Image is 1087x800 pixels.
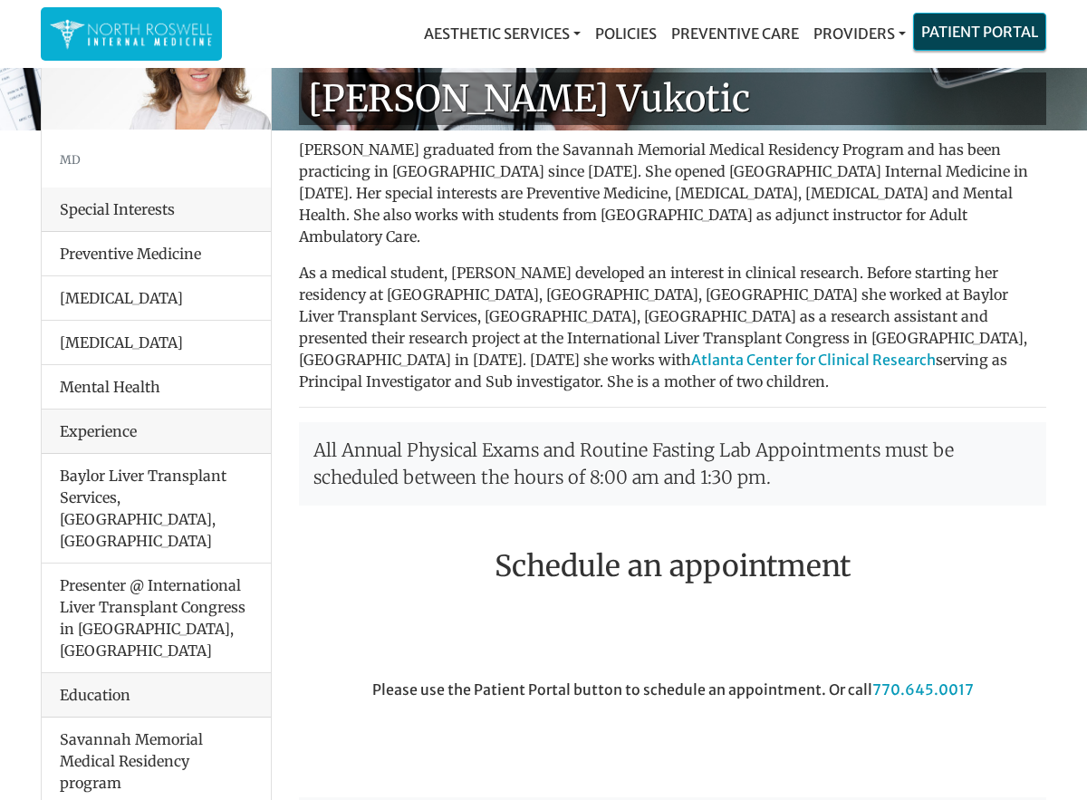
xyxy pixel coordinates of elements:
[42,410,271,454] div: Experience
[806,15,913,52] a: Providers
[872,680,974,699] a: 770.645.0017
[299,422,1046,506] p: All Annual Physical Exams and Routine Fasting Lab Appointments must be scheduled between the hour...
[42,454,271,564] li: Baylor Liver Transplant Services, [GEOGRAPHIC_DATA], [GEOGRAPHIC_DATA]
[285,679,1060,780] div: Please use the Patient Portal button to schedule an appointment. Or call
[42,364,271,410] li: Mental Health
[417,15,588,52] a: Aesthetic Services
[691,351,936,369] a: Atlanta Center for Clinical Research
[664,15,806,52] a: Preventive Care
[299,72,1046,125] h1: [PERSON_NAME] Vukotic
[42,673,271,718] div: Education
[42,232,271,276] li: Preventive Medicine
[42,320,271,365] li: [MEDICAL_DATA]
[42,563,271,673] li: Presenter @ International Liver Transplant Congress in [GEOGRAPHIC_DATA], [GEOGRAPHIC_DATA]
[299,139,1046,247] p: [PERSON_NAME] graduated from the Savannah Memorial Medical Residency Program and has been practic...
[42,275,271,321] li: [MEDICAL_DATA]
[50,16,213,52] img: North Roswell Internal Medicine
[914,14,1045,50] a: Patient Portal
[60,152,81,167] small: MD
[42,188,271,232] div: Special Interests
[588,15,664,52] a: Policies
[299,549,1046,583] h2: Schedule an appointment
[299,262,1046,392] p: As a medical student, [PERSON_NAME] developed an interest in clinical research. Before starting h...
